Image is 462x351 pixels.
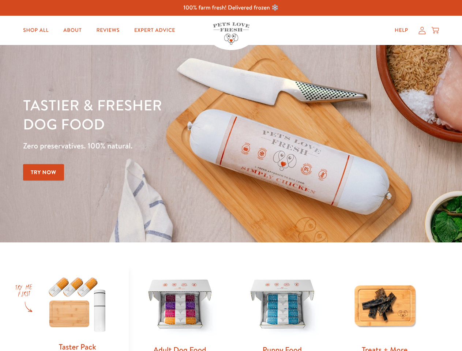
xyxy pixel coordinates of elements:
h1: Tastier & fresher dog food [23,95,300,133]
p: Zero preservatives. 100% natural. [23,139,300,152]
a: Shop All [17,23,55,38]
a: Reviews [90,23,125,38]
a: About [57,23,87,38]
a: Try Now [23,164,64,181]
a: Help [389,23,414,38]
img: Pets Love Fresh [213,22,249,45]
a: Expert Advice [128,23,181,38]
